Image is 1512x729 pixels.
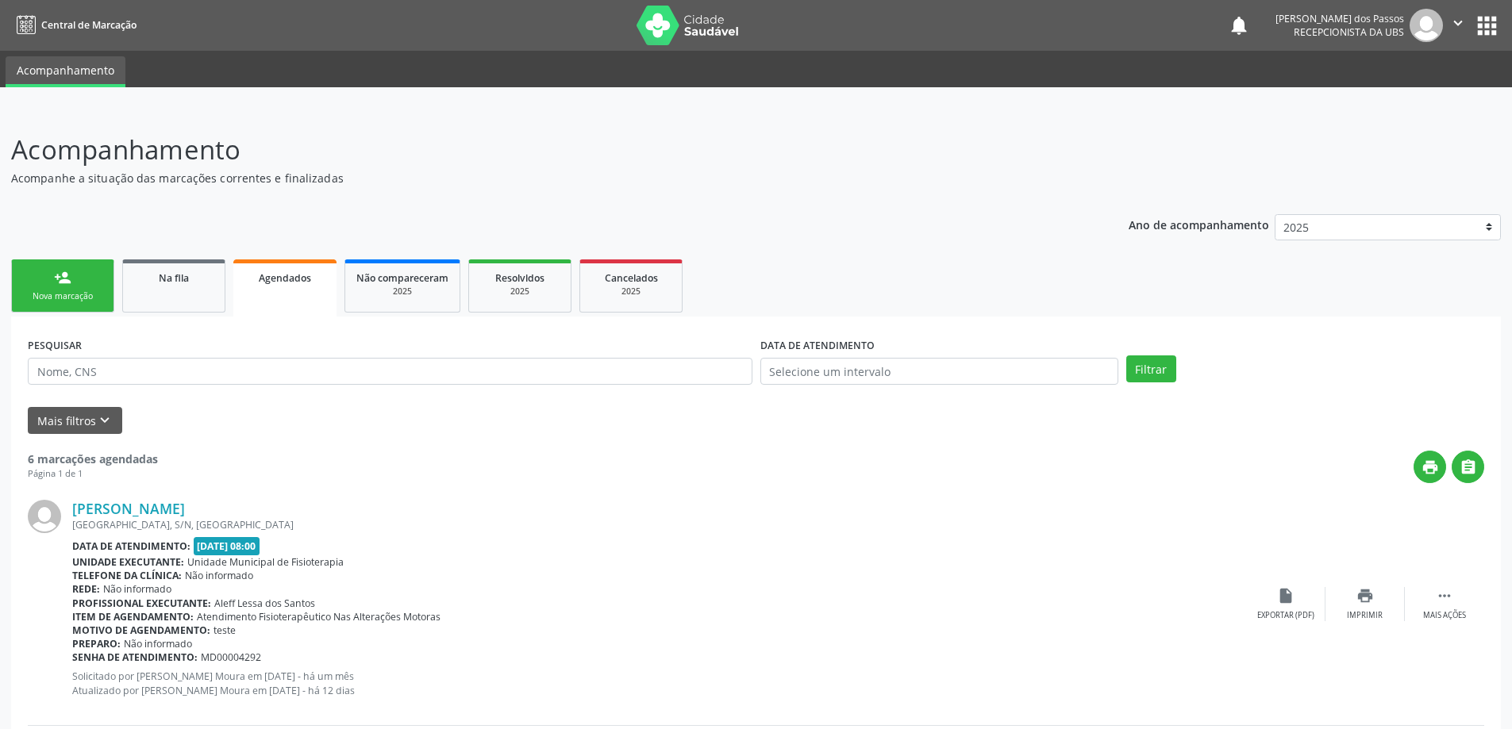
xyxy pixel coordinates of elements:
[72,500,185,517] a: [PERSON_NAME]
[760,333,875,358] label: DATA DE ATENDIMENTO
[96,412,113,429] i: keyboard_arrow_down
[28,451,158,466] strong: 6 marcações agendadas
[1422,459,1439,476] i: print
[124,637,192,650] span: Não informado
[591,286,671,297] div: 2025
[72,569,182,582] b: Telefone da clínica:
[760,358,1118,385] input: Selecione um intervalo
[214,623,236,637] span: teste
[72,539,190,553] b: Data de atendimento:
[201,650,261,664] span: MD00004292
[356,286,448,297] div: 2025
[1257,610,1314,621] div: Exportar (PDF)
[72,623,210,637] b: Motivo de agendamento:
[28,500,61,533] img: img
[28,358,752,385] input: Nome, CNS
[1294,25,1404,39] span: Recepcionista da UBS
[54,269,71,286] div: person_add
[214,597,315,610] span: Aleff Lessa dos Santos
[1347,610,1383,621] div: Imprimir
[6,56,125,87] a: Acompanhamento
[11,170,1054,186] p: Acompanhe a situação das marcações correntes e finalizadas
[72,555,184,569] b: Unidade executante:
[72,582,100,596] b: Rede:
[72,670,1246,696] p: Solicitado por [PERSON_NAME] Moura em [DATE] - há um mês Atualizado por [PERSON_NAME] Moura em [D...
[194,537,260,555] span: [DATE] 08:00
[197,610,441,623] span: Atendimento Fisioterapêutico Nas Alterações Motoras
[1460,459,1477,476] i: 
[72,518,1246,531] div: [GEOGRAPHIC_DATA], S/N, [GEOGRAPHIC_DATA]
[11,12,137,38] a: Central de Marcação
[1436,587,1453,604] i: 
[41,18,137,32] span: Central de Marcação
[187,555,344,569] span: Unidade Municipal de Fisioterapia
[28,333,82,358] label: PESQUISAR
[259,271,311,285] span: Agendados
[28,467,158,481] div: Página 1 de 1
[1449,14,1467,32] i: 
[1414,451,1446,483] button: print
[1228,14,1250,36] button: notifications
[1275,12,1404,25] div: [PERSON_NAME] dos Passos
[480,286,560,297] div: 2025
[23,290,102,302] div: Nova marcação
[1443,9,1473,42] button: 
[1277,587,1295,604] i: insert_drive_file
[356,271,448,285] span: Não compareceram
[1423,610,1466,621] div: Mais ações
[72,650,198,664] b: Senha de atendimento:
[103,582,171,596] span: Não informado
[1356,587,1374,604] i: print
[495,271,544,285] span: Resolvidos
[1129,214,1269,234] p: Ano de acompanhamento
[185,569,253,582] span: Não informado
[1473,12,1501,40] button: apps
[1452,451,1484,483] button: 
[1126,355,1176,382] button: Filtrar
[1410,9,1443,42] img: img
[72,610,194,623] b: Item de agendamento:
[159,271,189,285] span: Na fila
[605,271,658,285] span: Cancelados
[72,637,121,650] b: Preparo:
[72,597,211,610] b: Profissional executante:
[28,407,122,435] button: Mais filtroskeyboard_arrow_down
[11,130,1054,170] p: Acompanhamento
